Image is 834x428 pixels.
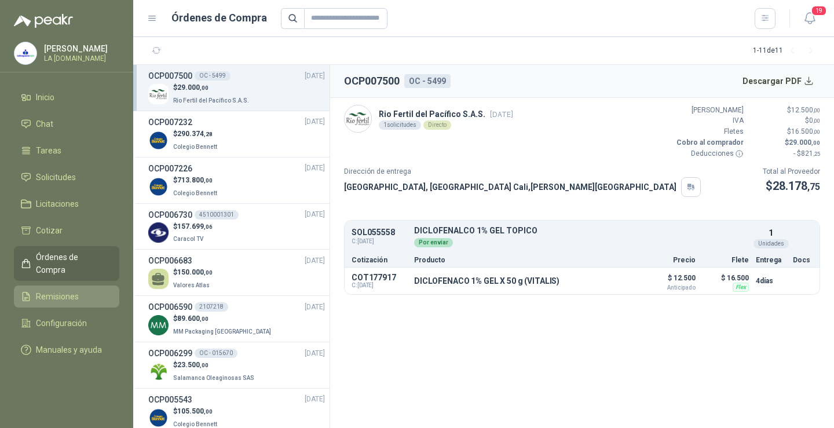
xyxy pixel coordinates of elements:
span: 28.178 [773,179,820,193]
img: Company Logo [148,130,169,151]
span: 89.600 [177,314,209,323]
p: Rio Fertil del Pacífico S.A.S. [379,108,513,120]
a: Inicio [14,86,119,108]
span: ,00 [204,269,213,276]
span: ,00 [200,316,209,322]
p: [PERSON_NAME] [44,45,116,53]
p: 1 [769,226,773,239]
p: SOL055558 [352,228,407,237]
span: Colegio Bennett [173,421,217,427]
img: Logo peakr [14,14,73,28]
img: Company Logo [148,408,169,428]
span: ,28 [204,131,213,137]
p: Producto [414,257,631,264]
p: $ [751,115,820,126]
p: LA [DOMAIN_NAME] [44,55,116,62]
span: 0 [809,116,820,125]
p: $ [173,406,220,417]
span: C: [DATE] [352,282,407,289]
p: $ [173,175,220,186]
a: OCP006683[DATE] $150.000,00Valores Atlas [148,254,325,291]
div: OC - 015670 [195,349,237,358]
span: Licitaciones [36,197,79,210]
span: 150.000 [177,268,213,276]
span: 105.500 [177,407,213,415]
span: ,00 [813,118,820,124]
span: 23.500 [177,361,209,369]
p: $ [173,360,257,371]
img: Company Logo [14,42,36,64]
h2: OCP007500 [344,73,400,89]
div: Directo [423,120,451,130]
span: ,25 [813,151,820,157]
span: 713.800 [177,176,213,184]
div: 1 - 11 de 11 [753,42,820,60]
p: Cobro al comprador [674,137,744,148]
p: $ [173,267,213,278]
a: Órdenes de Compra [14,246,119,281]
a: Solicitudes [14,166,119,188]
span: [DATE] [305,71,325,82]
span: 12.500 [791,106,820,114]
p: $ [751,105,820,116]
span: 157.699 [177,222,213,231]
div: 4510001301 [195,210,239,220]
a: Tareas [14,140,119,162]
img: Company Logo [148,315,169,335]
span: 16.500 [791,127,820,136]
p: DICLOFENALCO 1% GEL TOPICO [414,226,749,235]
p: Precio [638,257,696,264]
p: - $ [751,148,820,159]
span: ,06 [204,224,213,230]
span: Tareas [36,144,61,157]
span: [DATE] [305,255,325,266]
div: 2107218 [195,302,228,312]
p: $ 16.500 [703,271,749,285]
span: Colegio Bennett [173,144,217,150]
a: OCP007500OC - 5499[DATE] Company Logo$29.000,00Rio Fertil del Pacífico S.A.S. [148,69,325,106]
span: ,00 [813,107,820,114]
p: DICLOFENACO 1% GEL X 50 g (VITALIS) [414,276,559,286]
p: $ [173,221,213,232]
h3: OCP007500 [148,69,192,82]
span: ,00 [200,362,209,368]
div: OC - 5499 [195,71,231,81]
a: Configuración [14,312,119,334]
p: Cotización [352,257,407,264]
p: Deducciones [674,148,744,159]
button: Descargar PDF [736,69,821,93]
a: Cotizar [14,220,119,242]
span: 29.000 [789,138,820,147]
h3: OCP006730 [148,208,192,221]
span: 290.374 [177,130,213,138]
span: ,00 [813,129,820,135]
span: Manuales y ayuda [36,343,102,356]
p: $ [751,126,820,137]
span: [DATE] [305,348,325,359]
span: ,00 [204,177,213,184]
h1: Órdenes de Compra [171,10,267,26]
div: Unidades [753,239,789,248]
span: ,75 [807,181,820,192]
span: [DATE] [305,394,325,405]
img: Company Logo [148,361,169,382]
span: Órdenes de Compra [36,251,108,276]
span: Chat [36,118,53,130]
p: $ [173,82,251,93]
p: Flete [703,257,749,264]
img: Company Logo [148,222,169,243]
button: 19 [799,8,820,29]
p: [GEOGRAPHIC_DATA], [GEOGRAPHIC_DATA] Cali , [PERSON_NAME][GEOGRAPHIC_DATA] [344,181,676,193]
p: 4 días [756,274,786,288]
a: OCP007226[DATE] Company Logo$713.800,00Colegio Bennett [148,162,325,199]
p: COT177917 [352,273,407,282]
span: [DATE] [305,209,325,220]
img: Company Logo [345,105,371,132]
p: $ [173,313,273,324]
span: MM Packaging [GEOGRAPHIC_DATA] [173,328,271,335]
a: Remisiones [14,286,119,308]
p: Entrega [756,257,786,264]
span: 29.000 [177,83,209,92]
span: 19 [811,5,827,16]
a: OCP007232[DATE] Company Logo$290.374,28Colegio Bennett [148,116,325,152]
